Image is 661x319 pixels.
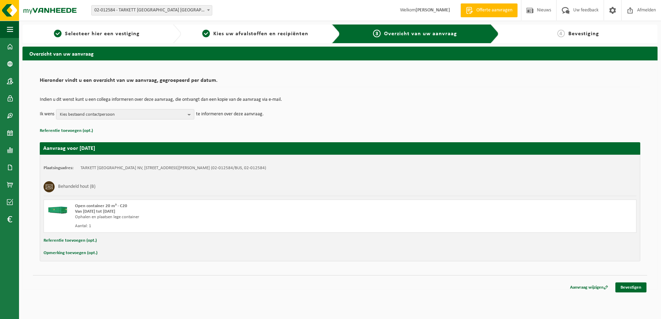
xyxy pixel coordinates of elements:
span: 2 [202,30,210,37]
span: 02-012584 - TARKETT DENDERMONDE NV - DENDERMONDE [91,5,212,16]
a: Offerte aanvragen [460,3,518,17]
span: Kies bestaand contactpersoon [60,109,185,120]
span: Overzicht van uw aanvraag [384,31,457,37]
span: Offerte aanvragen [475,7,514,14]
p: te informeren over deze aanvraag. [196,109,264,119]
button: Opmerking toevoegen (opt.) [44,249,97,258]
span: Kies uw afvalstoffen en recipiënten [213,31,308,37]
strong: Aanvraag voor [DATE] [43,146,95,151]
strong: Van [DATE] tot [DATE] [75,209,115,214]
a: 2Kies uw afvalstoffen en recipiënten [185,30,326,38]
span: 4 [557,30,565,37]
button: Referentie toevoegen (opt.) [44,236,97,245]
span: 02-012584 - TARKETT DENDERMONDE NV - DENDERMONDE [92,6,212,15]
a: Aanvraag wijzigen [565,282,613,292]
p: Indien u dit wenst kunt u een collega informeren over deze aanvraag, die ontvangt dan een kopie v... [40,97,640,102]
button: Kies bestaand contactpersoon [56,109,194,119]
div: Ophalen en plaatsen lege container [75,214,368,220]
span: Open container 20 m³ - C20 [75,204,127,208]
span: Bevestiging [568,31,599,37]
span: 3 [373,30,381,37]
td: TARKETT [GEOGRAPHIC_DATA] NV, [STREET_ADDRESS][PERSON_NAME] (02-012584/BUS, 02-012584) [81,165,266,171]
h2: Hieronder vindt u een overzicht van uw aanvraag, gegroepeerd per datum. [40,78,640,87]
h2: Overzicht van uw aanvraag [22,47,658,60]
a: Bevestigen [615,282,646,292]
strong: [PERSON_NAME] [416,8,450,13]
span: Selecteer hier een vestiging [65,31,140,37]
img: HK-XC-20-GN-00.png [47,203,68,214]
strong: Plaatsingsadres: [44,166,74,170]
h3: Behandeld hout (B) [58,181,95,192]
span: 1 [54,30,62,37]
p: Ik wens [40,109,54,119]
button: Referentie toevoegen (opt.) [40,126,93,135]
a: 1Selecteer hier een vestiging [26,30,167,38]
div: Aantal: 1 [75,223,368,229]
